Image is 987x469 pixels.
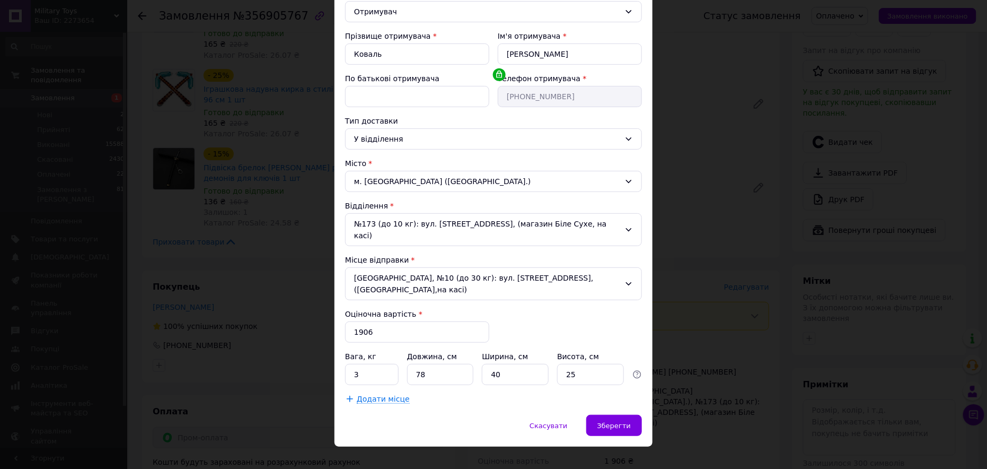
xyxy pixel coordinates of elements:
div: Отримувач [354,6,620,18]
div: [GEOGRAPHIC_DATA], №10 (до 30 кг): вул. [STREET_ADDRESS], ([GEOGRAPHIC_DATA],на касі) [345,267,642,300]
label: Оціночна вартість [345,310,416,318]
label: Ім'я отримувача [498,32,561,40]
div: №173 (до 10 кг): вул. [STREET_ADDRESS], (магазин Біле Сухе, на касі) [345,213,642,246]
div: Місце відправки [345,255,642,265]
div: Відділення [345,201,642,211]
label: По батькові отримувача [345,74,439,83]
div: м. [GEOGRAPHIC_DATA] ([GEOGRAPHIC_DATA].) [345,171,642,192]
label: Ширина, см [482,352,530,361]
span: Зберегти [597,422,631,430]
label: Висота, см [557,352,601,361]
span: Скасувати [530,422,567,430]
div: Місто [345,158,642,169]
label: Телефон отримувача [498,74,580,83]
div: Тип доставки [345,116,642,126]
label: Довжина, см [407,352,460,361]
label: Прізвище отримувача [345,32,431,40]
label: Вага, кг [345,352,378,361]
div: У відділення [354,133,620,145]
input: Наприклад, 055 123 45 67 [498,86,642,107]
span: Додати місце [357,395,410,404]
